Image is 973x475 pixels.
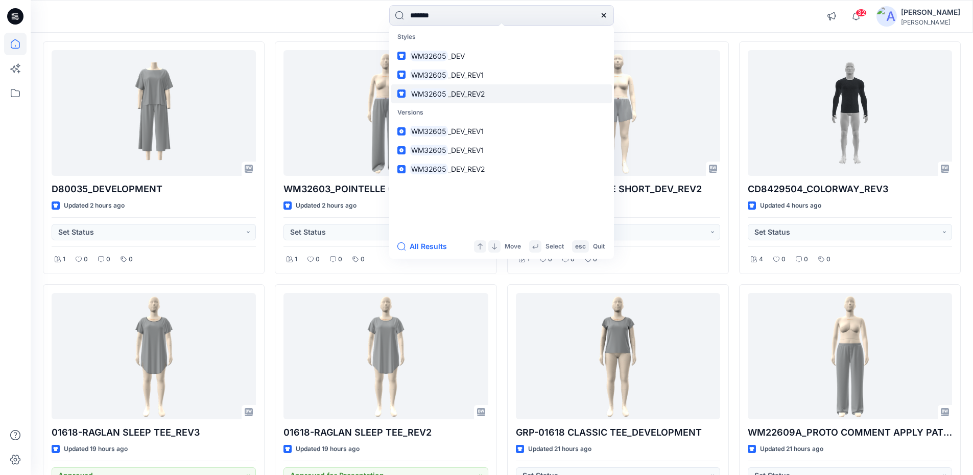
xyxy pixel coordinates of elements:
p: 01618-RAGLAN SLEEP TEE_REV2 [283,425,488,440]
p: Versions [391,103,612,122]
p: 0 [338,254,342,265]
a: CD8429504_COLORWAY_REV3 [748,50,952,176]
p: D80035_DEVELOPMENT [52,182,256,196]
div: [PERSON_NAME] [901,6,960,18]
p: 0 [548,254,552,265]
img: avatar [876,6,897,27]
mark: WM32605 [410,163,448,175]
div: [PERSON_NAME] [901,18,960,26]
p: 1 [527,254,530,265]
p: 0 [316,254,320,265]
p: Updated 2 hours ago [64,200,125,211]
mark: WM32605 [410,88,448,100]
p: GRP-01618 CLASSIC TEE_DEVELOPMENT [516,425,720,440]
p: Styles [391,28,612,47]
p: Updated 19 hours ago [64,444,128,455]
p: 0 [804,254,808,265]
a: WM32605_DEV_REV2 [391,84,612,103]
span: _DEV_REV1 [448,71,484,79]
p: 0 [129,254,133,265]
p: 0 [84,254,88,265]
p: WM32603_POINTELLE OPEN PANT_REV1 [283,182,488,196]
p: 4 [759,254,763,265]
a: WM32605_DEV_REV2 [391,160,612,178]
a: WM32603_POINTELLE OPEN PANT_REV1 [283,50,488,176]
p: 0 [361,254,365,265]
p: Updated 4 hours ago [760,200,821,211]
a: D80035_DEVELOPMENT [52,50,256,176]
p: WM22609A_PROTO COMMENT APPLY PATTERN_REV1 [748,425,952,440]
span: _DEV_REV2 [448,165,485,173]
p: Updated 21 hours ago [528,444,591,455]
p: Move [505,241,521,252]
span: _DEV_REV1 [448,146,484,154]
a: GRP-01618 CLASSIC TEE_DEVELOPMENT [516,293,720,419]
p: 1 [295,254,297,265]
a: 01618-RAGLAN SLEEP TEE_REV2 [283,293,488,419]
p: 0 [781,254,786,265]
a: WM32605_DEV_REV1 [391,65,612,84]
mark: WM32605 [410,125,448,137]
p: Updated 2 hours ago [296,200,357,211]
p: 0 [593,254,597,265]
p: 0 [106,254,110,265]
a: WM32602 POINTELLE SHORT_DEV_REV2 [516,50,720,176]
a: 01618-RAGLAN SLEEP TEE_REV3 [52,293,256,419]
p: 0 [826,254,830,265]
p: 1 [63,254,65,265]
span: _DEV_REV2 [448,89,485,98]
p: Select [545,241,564,252]
span: _DEV [448,52,465,60]
a: WM32605_DEV_REV1 [391,122,612,141]
p: esc [575,241,586,252]
p: 01618-RAGLAN SLEEP TEE_REV3 [52,425,256,440]
p: Updated 21 hours ago [760,444,823,455]
span: 32 [856,9,867,17]
p: Quit [593,241,605,252]
p: 0 [571,254,575,265]
mark: WM32605 [410,50,448,62]
button: All Results [397,240,454,253]
a: WM32605_DEV_REV1 [391,141,612,160]
mark: WM32605 [410,69,448,81]
mark: WM32605 [410,144,448,156]
p: CD8429504_COLORWAY_REV3 [748,182,952,196]
span: _DEV_REV1 [448,127,484,135]
p: Updated 19 hours ago [296,444,360,455]
p: WM32602 POINTELLE SHORT_DEV_REV2 [516,182,720,196]
a: WM22609A_PROTO COMMENT APPLY PATTERN_REV1 [748,293,952,419]
a: WM32605_DEV [391,47,612,65]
